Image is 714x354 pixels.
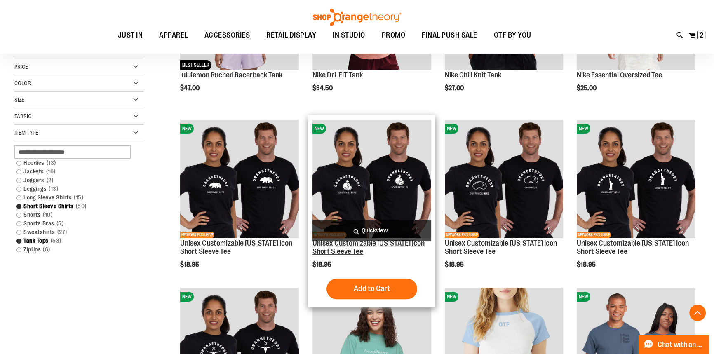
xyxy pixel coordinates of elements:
a: Jackets16 [12,167,136,176]
span: $34.50 [312,84,334,92]
div: product [308,115,435,307]
a: Hoodies13 [12,159,136,167]
span: BEST SELLER [180,60,211,70]
img: Shop Orangetheory [312,9,402,26]
span: APPAREL [159,26,188,45]
a: Unisex Customizable [US_STATE] Icon Short Sleeve Tee [312,239,425,256]
span: 6 [41,245,52,254]
a: APPAREL [151,26,196,45]
a: Nike Chill Knit Tank [445,71,501,79]
span: NETWORK EXCLUSIVE [577,232,611,238]
a: JUST IN [110,26,151,45]
span: Chat with an Expert [658,341,704,349]
span: 13 [45,159,58,167]
span: JUST IN [118,26,143,45]
a: Short Sleeve Shirts50 [12,202,136,211]
span: $18.95 [577,261,597,268]
button: Chat with an Expert [639,335,709,354]
a: lululemon Ruched Racerback Tank [180,71,282,79]
a: ZipUps6 [12,245,136,254]
span: 10 [41,211,54,219]
span: NEW [445,292,458,302]
span: PROMO [382,26,406,45]
span: $27.00 [445,84,465,92]
a: OTF City Unisex Florida Icon SS Tee BlackNEWNETWORK EXCLUSIVE [312,120,431,239]
span: 27 [55,228,69,237]
span: 53 [49,237,63,245]
span: NEW [312,124,326,134]
span: IN STUDIO [333,26,365,45]
a: OTF City Unisex California Icon SS Tee BlackNEWNETWORK EXCLUSIVE [180,120,299,239]
a: Quickview [312,220,431,241]
span: 15 [72,193,85,202]
img: OTF City Unisex California Icon SS Tee Black [180,120,299,238]
span: NEW [180,292,194,302]
a: Unisex Customizable [US_STATE] Icon Short Sleeve Tee [577,239,689,256]
span: Size [14,96,24,103]
span: 2 [700,31,703,39]
span: $47.00 [180,84,201,92]
img: OTF City Unisex Florida Icon SS Tee Black [312,120,431,238]
span: NETWORK EXCLUSIVE [445,232,479,238]
a: Long Sleeve Shirts15 [12,193,136,202]
span: 50 [74,202,89,211]
a: OTF City Unisex New York Icon SS Tee BlackNEWNETWORK EXCLUSIVE [577,120,695,239]
a: Nike Essential Oversized Tee [577,71,662,79]
a: Unisex Customizable [US_STATE] Icon Short Sleeve Tee [180,239,292,256]
a: OTF City Unisex Illinois Icon SS Tee BlackNEWNETWORK EXCLUSIVE [445,120,564,239]
a: IN STUDIO [324,26,373,45]
a: Joggers2 [12,176,136,185]
a: RETAIL DISPLAY [258,26,324,45]
span: $18.95 [180,261,200,268]
span: 2 [45,176,56,185]
img: OTF City Unisex Illinois Icon SS Tee Black [445,120,564,238]
span: 5 [54,219,66,228]
span: NEW [577,124,590,134]
span: OTF BY YOU [494,26,531,45]
a: Shorts10 [12,211,136,219]
span: NEW [180,124,194,134]
a: OTF BY YOU [486,26,540,45]
div: product [176,115,303,289]
span: NEW [577,292,590,302]
span: Add to Cart [354,284,390,293]
span: Fabric [14,113,31,120]
span: 16 [44,167,58,176]
a: Sweatshirts27 [12,228,136,237]
span: Item Type [14,129,38,136]
span: Color [14,80,31,87]
div: product [573,115,700,289]
a: FINAL PUSH SALE [413,26,486,45]
span: ACCESSORIES [204,26,250,45]
span: NEW [445,124,458,134]
span: RETAIL DISPLAY [266,26,316,45]
a: Unisex Customizable [US_STATE] Icon Short Sleeve Tee [445,239,557,256]
a: Sports Bras5 [12,219,136,228]
a: Nike Dri-FIT Tank [312,71,363,79]
a: ACCESSORIES [196,26,258,45]
a: PROMO [373,26,414,45]
span: $18.95 [312,261,333,268]
a: Tank Tops53 [12,237,136,245]
span: Price [14,63,28,70]
span: 13 [47,185,60,193]
a: Leggings13 [12,185,136,193]
span: $18.95 [445,261,465,268]
span: NETWORK EXCLUSIVE [180,232,214,238]
button: Add to Cart [326,279,417,299]
span: FINAL PUSH SALE [422,26,477,45]
img: OTF City Unisex New York Icon SS Tee Black [577,120,695,238]
div: product [441,115,568,289]
button: Back To Top [689,305,706,321]
span: $25.00 [577,84,598,92]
